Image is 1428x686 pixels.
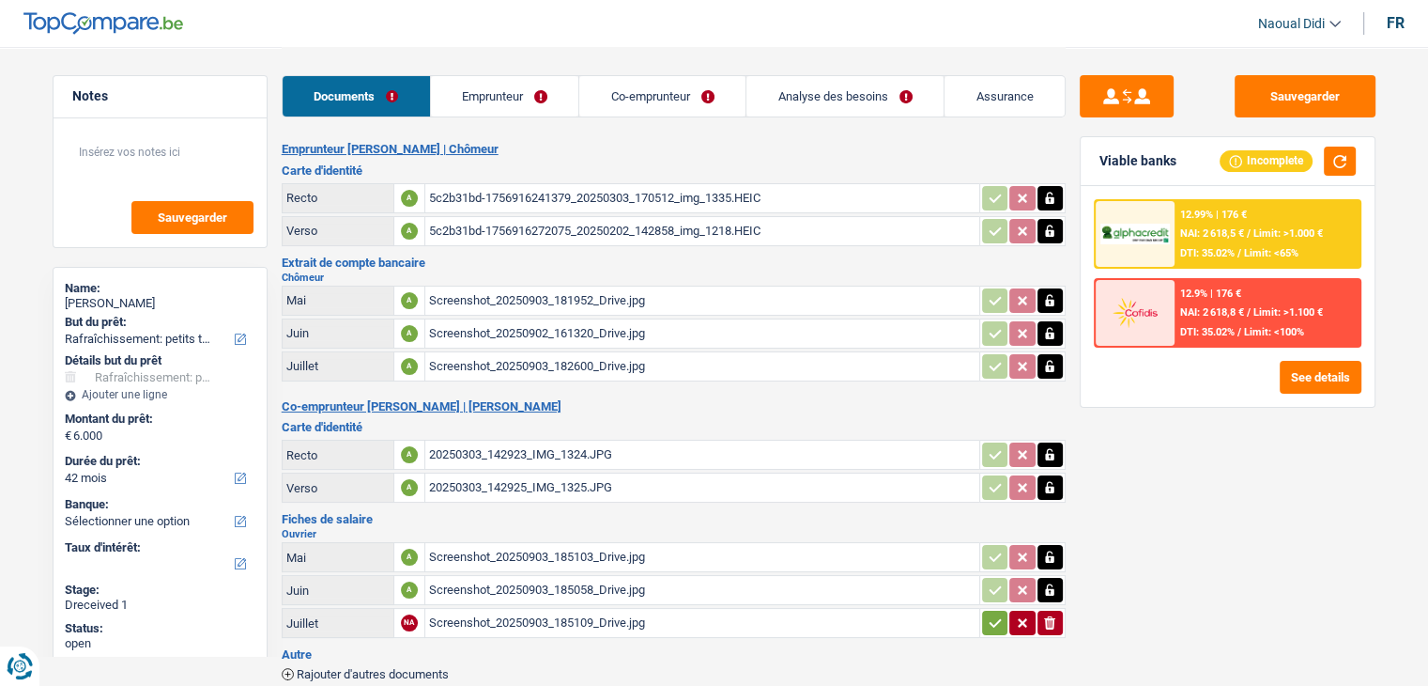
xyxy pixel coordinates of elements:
[65,281,255,296] div: Name:
[431,76,579,117] a: Emprunteur
[65,388,255,401] div: Ajouter une ligne
[65,412,252,427] label: Montant du prêt:
[286,359,390,373] div: Juillet
[1180,326,1235,338] span: DTI: 35.02%
[429,320,975,348] div: Screenshot_20250902_161320_Drive.jpg
[1258,16,1325,32] span: Naoual Didi
[1099,153,1176,169] div: Viable banks
[282,273,1066,283] h2: Chômeur
[286,326,390,340] div: Juin
[65,540,252,555] label: Taux d'intérêt:
[401,190,418,207] div: A
[282,668,449,680] button: Rajouter d'autres documents
[65,454,252,469] label: Durée du prêt:
[65,353,255,368] div: Détails but du prêt
[401,615,418,631] div: NA
[1180,288,1241,300] div: 12.9% | 176 €
[65,598,255,613] div: Dreceived 1
[429,184,975,212] div: 5c2b31bd-1756916241379_20250303_170512_img_1335.HEIC
[579,76,745,117] a: Co-emprunteur
[158,211,227,224] span: Sauvegarder
[1280,361,1361,394] button: See details
[282,421,1066,433] h3: Carte d'identité
[944,76,1065,117] a: Assurance
[282,142,1066,157] h2: Emprunteur [PERSON_NAME] | Chômeur
[1100,295,1170,330] img: Cofidis
[282,399,1066,414] h2: Co-emprunteur [PERSON_NAME] | [PERSON_NAME]
[65,429,71,444] span: €
[23,12,183,35] img: TopCompare Logo
[65,636,255,651] div: open
[286,481,390,495] div: Verso
[65,296,255,311] div: [PERSON_NAME]
[1237,247,1241,259] span: /
[65,583,255,598] div: Stage:
[401,446,418,463] div: A
[282,529,1066,539] h2: Ouvrier
[401,223,418,240] div: A
[1180,247,1235,259] span: DTI: 35.02%
[1244,247,1298,259] span: Limit: <65%
[65,621,255,636] div: Status:
[131,201,253,234] button: Sauvegarder
[429,576,975,604] div: Screenshot_20250903_185058_Drive.jpg
[429,474,975,502] div: 20250303_142925_IMG_1325.JPG
[746,76,944,117] a: Analyse des besoins
[1243,8,1341,39] a: Naoual Didi
[429,287,975,315] div: Screenshot_20250903_181952_Drive.jpg
[282,164,1066,177] h3: Carte d'identité
[1220,150,1313,171] div: Incomplete
[401,325,418,342] div: A
[286,293,390,307] div: Mai
[1244,326,1304,338] span: Limit: <100%
[401,358,418,375] div: A
[1180,209,1247,221] div: 12.99% | 176 €
[286,616,390,631] div: Juillet
[1237,326,1241,338] span: /
[1180,306,1244,319] span: NAI: 2 618,8 €
[72,88,248,104] h5: Notes
[65,497,252,512] label: Banque:
[282,513,1066,525] h3: Fiches de salaire
[286,551,390,565] div: Mai
[286,224,390,238] div: Verso
[429,217,975,245] div: 5c2b31bd-1756916272075_20250202_142858_img_1218.HEIC
[286,191,390,205] div: Recto
[282,648,1066,661] h3: Autre
[1253,227,1323,240] span: Limit: >1.000 €
[297,668,449,680] span: Rajouter d'autres documents
[401,292,418,309] div: A
[401,479,418,496] div: A
[401,549,418,566] div: A
[286,584,390,598] div: Juin
[401,582,418,599] div: A
[1180,227,1244,240] span: NAI: 2 618,5 €
[429,609,975,637] div: Screenshot_20250903_185109_Drive.jpg
[1247,227,1251,240] span: /
[429,352,975,381] div: Screenshot_20250903_182600_Drive.jpg
[283,76,430,117] a: Documents
[429,441,975,469] div: 20250303_142923_IMG_1324.JPG
[1100,224,1170,245] img: AlphaCredit
[1247,306,1251,319] span: /
[1235,75,1375,117] button: Sauvegarder
[65,315,252,330] label: But du prêt:
[429,543,975,571] div: Screenshot_20250903_185103_Drive.jpg
[1387,14,1405,32] div: fr
[282,257,1066,269] h3: Extrait de compte bancaire
[1253,306,1323,319] span: Limit: >1.100 €
[286,448,390,462] div: Recto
